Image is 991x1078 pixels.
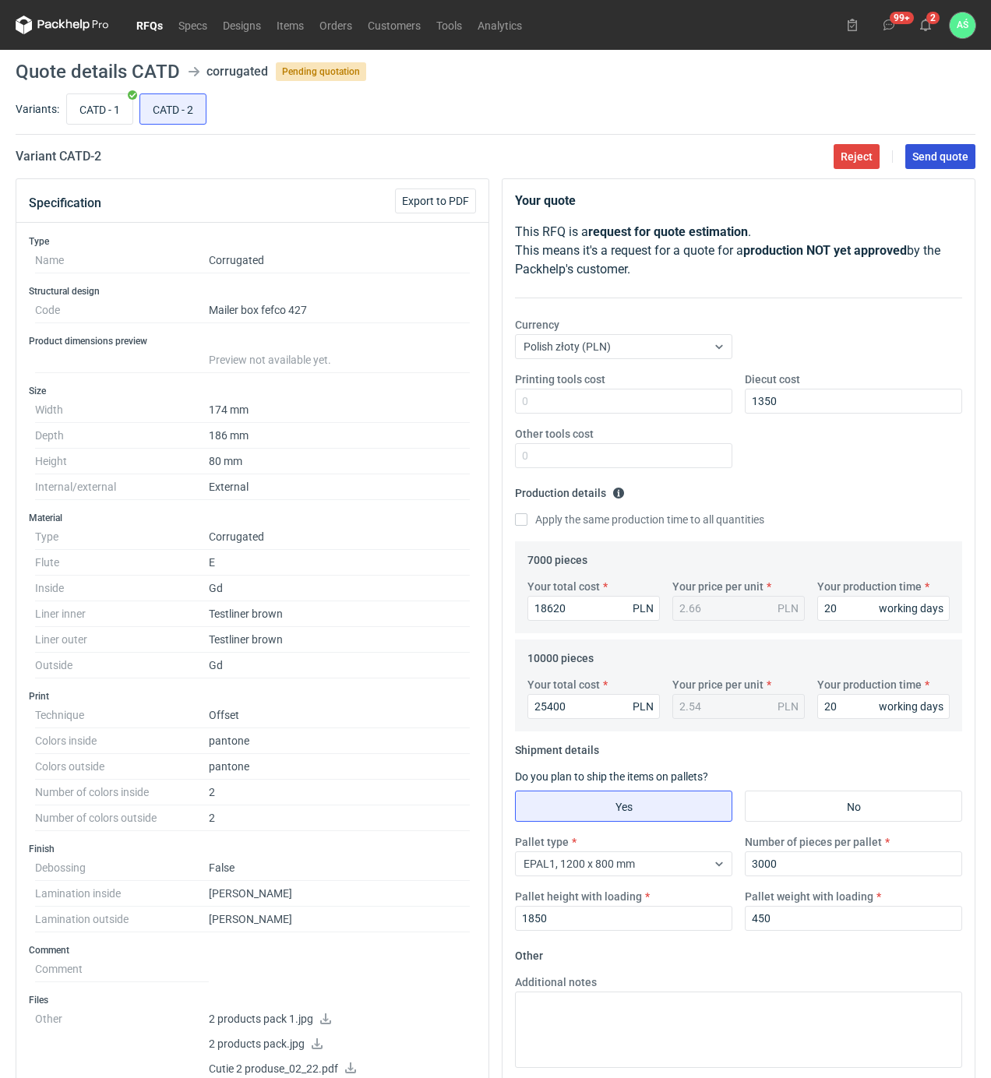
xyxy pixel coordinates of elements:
dd: Gd [209,653,470,678]
label: CATD - 2 [139,93,206,125]
input: 0 [515,389,732,414]
dd: 80 mm [209,449,470,474]
div: PLN [633,601,654,616]
label: Your production time [817,677,922,692]
h3: Structural design [29,285,476,298]
label: Printing tools cost [515,372,605,387]
dt: Colors inside [35,728,209,754]
label: Additional notes [515,974,597,990]
dt: Liner outer [35,627,209,653]
label: Your production time [817,579,922,594]
dd: Corrugated [209,248,470,273]
dt: Internal/external [35,474,209,500]
h2: Variant CATD - 2 [16,147,101,166]
dt: Number of colors outside [35,805,209,831]
a: Specs [171,16,215,34]
button: Specification [29,185,101,222]
dd: 174 mm [209,397,470,423]
input: 0 [745,389,962,414]
dd: Testliner brown [209,627,470,653]
dt: Type [35,524,209,550]
label: Your price per unit [672,677,764,692]
strong: Your quote [515,193,576,208]
label: Yes [515,791,732,822]
dt: Comment [35,956,209,982]
dd: False [209,855,470,881]
legend: Shipment details [515,738,599,756]
dt: Colors outside [35,754,209,780]
input: 0 [515,906,732,931]
h3: Files [29,994,476,1006]
span: Preview not available yet. [209,354,331,366]
button: Export to PDF [395,188,476,213]
strong: production NOT yet approved [743,243,907,258]
dd: [PERSON_NAME] [209,881,470,907]
label: Your total cost [527,677,600,692]
a: Designs [215,16,269,34]
button: 99+ [876,12,901,37]
h1: Quote details CATD [16,62,180,81]
dd: 186 mm [209,423,470,449]
label: Your total cost [527,579,600,594]
dt: Depth [35,423,209,449]
button: Reject [834,144,880,169]
dt: Height [35,449,209,474]
p: 2 products pack 1.jpg [209,1013,470,1027]
dd: Gd [209,576,470,601]
label: Other tools cost [515,426,594,442]
a: Orders [312,16,360,34]
dd: Corrugated [209,524,470,550]
a: Customers [360,16,428,34]
input: 0 [817,694,950,719]
span: Polish złoty (PLN) [524,340,611,353]
a: Items [269,16,312,34]
a: Analytics [470,16,530,34]
div: working days [879,601,943,616]
dt: Number of colors inside [35,780,209,805]
input: 0 [817,596,950,621]
dd: Offset [209,703,470,728]
dt: Flute [35,550,209,576]
legend: 7000 pieces [527,548,587,566]
h3: Type [29,235,476,248]
dt: Code [35,298,209,323]
span: Pending quotation [276,62,366,81]
div: PLN [778,699,799,714]
dd: Mailer box fefco 427 [209,298,470,323]
dt: Name [35,248,209,273]
input: 0 [527,694,660,719]
p: 2 products pack.jpg [209,1037,470,1052]
p: This RFQ is a . This means it's a request for a quote for a by the Packhelp's customer. [515,223,962,279]
h3: Material [29,512,476,524]
dt: Lamination outside [35,907,209,932]
dt: Width [35,397,209,423]
p: Cutie 2 produse_02_22.pdf [209,1062,470,1076]
dt: Outside [35,653,209,678]
label: Apply the same production time to all quantities [515,512,764,527]
label: Pallet type [515,834,569,850]
span: EPAL1, 1200 x 800 mm [524,858,635,870]
h3: Finish [29,843,476,855]
dd: 2 [209,780,470,805]
div: working days [879,699,943,714]
div: Adrian Świerżewski [950,12,975,38]
div: corrugated [206,62,268,81]
dt: Lamination inside [35,881,209,907]
label: Number of pieces per pallet [745,834,882,850]
dd: pantone [209,728,470,754]
span: Export to PDF [402,196,469,206]
strong: request for quote estimation [588,224,748,239]
label: Pallet weight with loading [745,889,873,904]
span: Send quote [912,151,968,162]
dt: Debossing [35,855,209,881]
dd: External [209,474,470,500]
dd: Testliner brown [209,601,470,627]
h3: Comment [29,944,476,956]
dd: 2 [209,805,470,831]
input: 0 [745,906,962,931]
dt: Liner inner [35,601,209,627]
label: Pallet height with loading [515,889,642,904]
dd: E [209,550,470,576]
legend: Other [515,943,543,962]
dd: [PERSON_NAME] [209,907,470,932]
